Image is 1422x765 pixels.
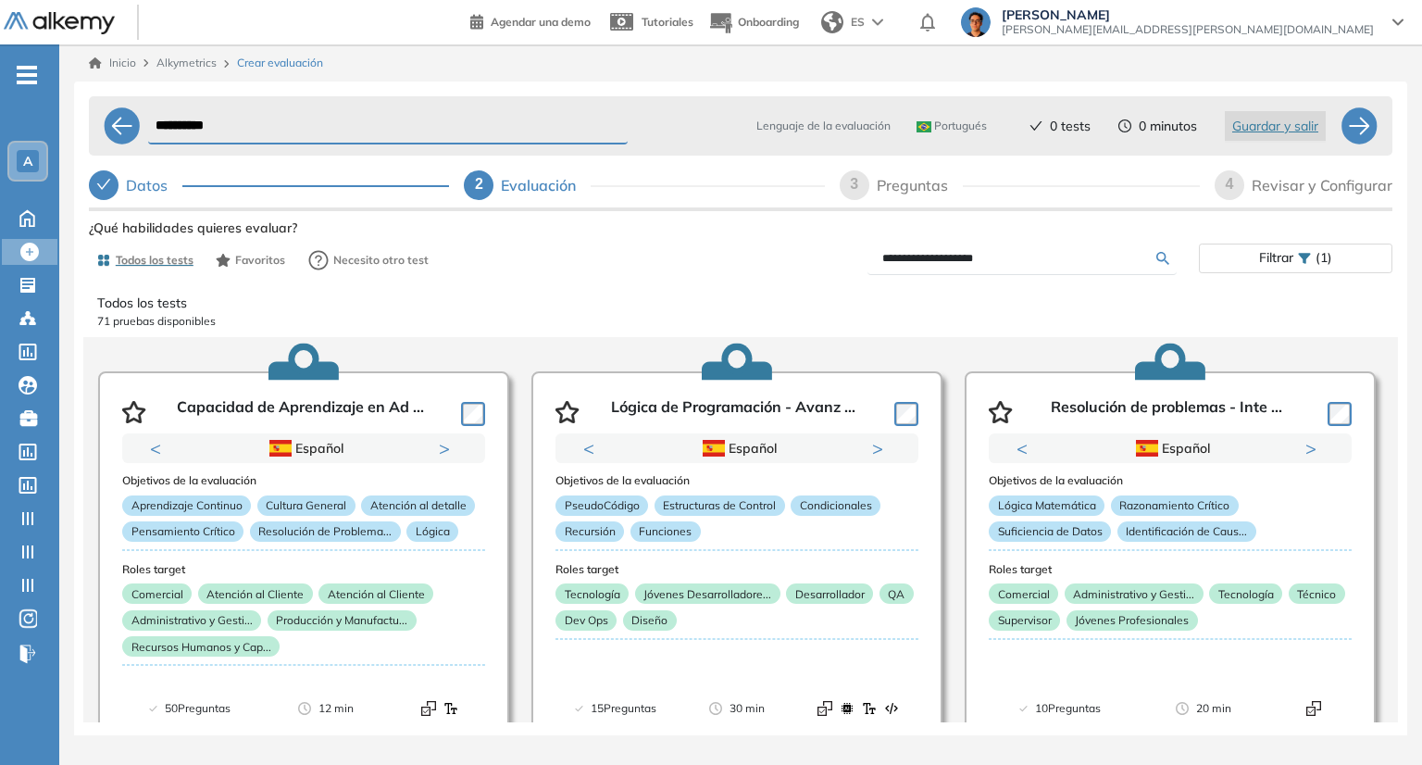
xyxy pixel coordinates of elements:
a: Inicio [89,55,136,71]
span: Filtrar [1259,245,1293,271]
p: Aprendizaje Continuo [122,495,251,516]
button: 1 [1148,463,1170,466]
p: Desarrollador [786,583,873,604]
div: Español [1054,438,1287,458]
img: Format test logo [1306,701,1321,716]
span: 4 [1226,176,1234,192]
span: 15 Preguntas [591,699,656,718]
span: 30 min [730,699,765,718]
p: Capacidad de Aprendizaje en Ad ... [177,398,424,426]
button: 1 [715,463,737,466]
span: (1) [1316,245,1332,271]
span: 12 min [318,699,354,718]
span: 10 Preguntas [1035,699,1101,718]
span: 50 Preguntas [165,699,231,718]
p: QA [879,583,914,604]
i: - [17,73,37,77]
img: Format test logo [862,701,877,716]
p: Pensamiento Crítico [122,521,243,542]
div: Datos [89,170,449,200]
button: 2 [744,463,759,466]
p: Comercial [989,583,1058,604]
span: Alkymetrics [156,56,217,69]
p: Cultura General [257,495,355,516]
button: Necesito otro test [300,242,437,279]
p: Atención al Cliente [198,583,313,604]
img: arrow [872,19,883,26]
span: Tutoriales [642,15,693,29]
span: Todos los tests [116,252,193,269]
span: Portugués [917,119,987,133]
p: Suficiencia de Datos [989,521,1111,542]
img: Format test logo [421,701,436,716]
img: Format test logo [817,701,832,716]
button: Todos los tests [89,245,201,276]
h3: Objetivos de la evaluación [989,474,1352,487]
span: Guardar y salir [1232,116,1318,136]
p: Diseño [623,610,677,631]
p: Resolución de problemas - Inte ... [1051,398,1282,426]
button: Next [1305,439,1324,458]
p: Lógica [406,521,458,542]
button: Favoritos [208,245,293,276]
button: Next [872,439,891,458]
button: Previous [1017,439,1035,458]
p: 71 pruebas disponibles [97,313,1384,330]
span: [PERSON_NAME][EMAIL_ADDRESS][PERSON_NAME][DOMAIN_NAME] [1002,22,1374,37]
p: Recursión [555,521,624,542]
h3: Roles target [122,563,485,576]
span: A [23,154,32,169]
span: check [96,177,111,192]
img: Format test logo [884,701,899,716]
p: Atención al Cliente [318,583,433,604]
p: Tecnología [1209,583,1282,604]
p: Lógica Matemática [989,495,1104,516]
span: Agendar una demo [491,15,591,29]
button: 1 [281,463,304,466]
span: 3 [850,176,858,192]
div: 2Evaluación [464,170,824,200]
p: Razonamiento Crítico [1111,495,1239,516]
span: Favoritos [235,252,285,269]
p: Producción y Manufactu... [268,610,417,631]
button: 2 [1178,463,1192,466]
span: 2 [475,176,483,192]
a: Agendar una demo [470,9,591,31]
div: Datos [126,170,182,200]
p: Administrativo y Gesti... [1065,583,1204,604]
img: Format test logo [443,701,458,716]
span: Necesito otro test [333,252,429,269]
div: 4Revisar y Configurar [1215,170,1392,200]
p: Jóvenes Profesionales [1066,610,1198,631]
img: world [821,11,843,33]
span: 0 tests [1050,117,1091,136]
p: Jóvenes Desarrolladore... [635,583,780,604]
button: Next [439,439,457,458]
span: [PERSON_NAME] [1002,7,1374,22]
h3: Roles target [555,563,918,576]
p: Lógica de Programación - Avanz ... [611,398,855,426]
div: Preguntas [877,170,963,200]
div: 3Preguntas [840,170,1200,200]
img: Format test logo [840,701,854,716]
div: Evaluación [501,170,591,200]
img: ESP [269,440,292,457]
p: Resolución de Problema... [250,521,401,542]
span: Crear evaluación [237,55,323,71]
p: Tecnología [555,583,629,604]
h3: Objetivos de la evaluación [122,474,485,487]
span: ES [851,14,865,31]
img: BRA [917,121,931,132]
h3: Roles target [989,563,1352,576]
button: Previous [583,439,602,458]
p: Comercial [122,583,192,604]
span: check [1029,119,1042,132]
img: ESP [703,440,725,457]
p: Estructuras de Control [655,495,785,516]
p: Administrativo y Gesti... [122,610,261,631]
p: Identificación de Caus... [1117,521,1256,542]
div: Revisar y Configurar [1252,170,1392,200]
button: Previous [150,439,168,458]
h3: Objetivos de la evaluación [555,474,918,487]
img: ESP [1136,440,1158,457]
